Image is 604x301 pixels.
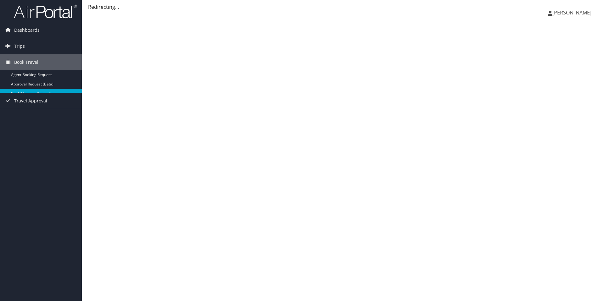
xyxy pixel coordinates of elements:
[552,9,591,16] span: [PERSON_NAME]
[548,3,598,22] a: [PERSON_NAME]
[14,4,77,19] img: airportal-logo.png
[14,38,25,54] span: Trips
[14,22,40,38] span: Dashboards
[14,93,47,109] span: Travel Approval
[88,3,598,11] div: Redirecting...
[14,54,38,70] span: Book Travel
